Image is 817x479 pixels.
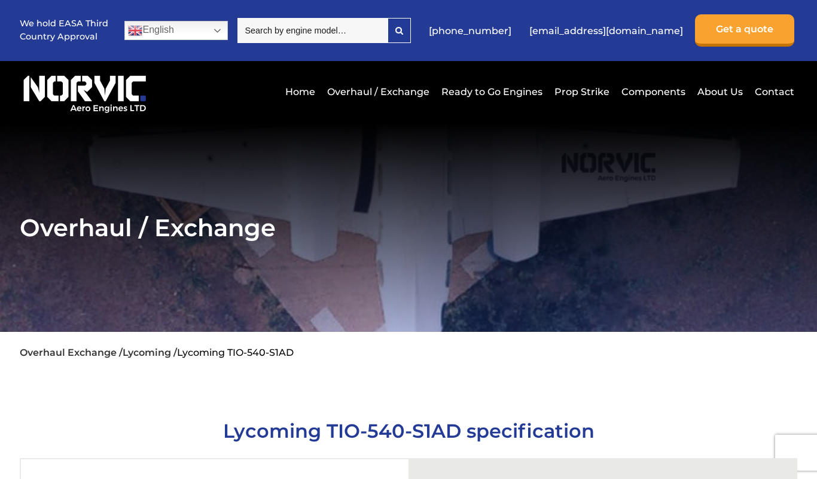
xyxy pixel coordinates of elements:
p: We hold EASA Third Country Approval [20,17,109,43]
a: English [124,21,228,40]
a: Contact [752,77,794,106]
a: Prop Strike [551,77,612,106]
a: About Us [694,77,746,106]
a: Overhaul Exchange / [20,347,123,358]
input: Search by engine model… [237,18,388,43]
a: [PHONE_NUMBER] [423,16,517,45]
a: Overhaul / Exchange [324,77,432,106]
a: Components [618,77,688,106]
a: Ready to Go Engines [438,77,545,106]
img: en [128,23,142,38]
a: Get a quote [695,14,794,47]
li: Lycoming TIO-540-S1AD [177,347,294,358]
img: Norvic Aero Engines logo [20,70,150,114]
a: Home [282,77,318,106]
a: [EMAIL_ADDRESS][DOMAIN_NAME] [523,16,689,45]
a: Lycoming / [123,347,177,358]
h2: Overhaul / Exchange [20,213,797,242]
h1: Lycoming TIO-540-S1AD specification [20,419,797,443]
